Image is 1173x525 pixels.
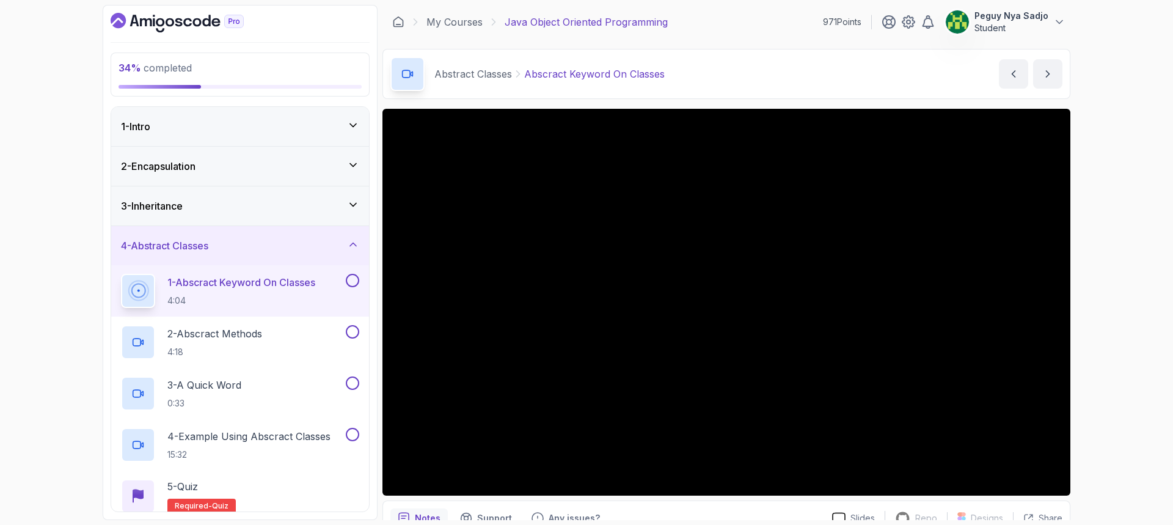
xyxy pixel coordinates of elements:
[111,186,369,226] button: 3-Inheritance
[167,429,331,444] p: 4 - Example Using Abscract Classes
[111,13,272,32] a: Dashboard
[426,15,483,29] a: My Courses
[167,397,241,409] p: 0:33
[119,62,141,74] span: 34 %
[121,274,359,308] button: 1-Abscract Keyword On Classes4:04
[121,325,359,359] button: 2-Abscract Methods4:18
[167,479,198,494] p: 5 - Quiz
[945,10,1065,34] button: user profile imagePeguy Nya SadjoStudent
[175,501,212,511] span: Required-
[121,479,359,513] button: 5-QuizRequired-quiz
[167,449,331,461] p: 15:32
[167,378,241,392] p: 3 - A Quick Word
[111,147,369,186] button: 2-Encapsulation
[121,199,183,213] h3: 3 - Inheritance
[524,67,665,81] p: Abscract Keyword On Classes
[1039,512,1062,524] p: Share
[974,10,1048,22] p: Peguy Nya Sadjo
[971,512,1003,524] p: Designs
[121,119,150,134] h3: 1 - Intro
[823,16,861,28] p: 971 Points
[121,238,208,253] h3: 4 - Abstract Classes
[850,512,875,524] p: Slides
[119,62,192,74] span: completed
[477,512,512,524] p: Support
[549,512,600,524] p: Any issues?
[111,226,369,265] button: 4-Abstract Classes
[392,16,404,28] a: Dashboard
[167,326,262,341] p: 2 - Abscract Methods
[415,512,440,524] p: Notes
[121,428,359,462] button: 4-Example Using Abscract Classes15:32
[974,22,1048,34] p: Student
[212,501,228,511] span: quiz
[1033,59,1062,89] button: next content
[382,109,1070,496] iframe: 1 - Abscract Keyword on Classes
[999,59,1028,89] button: previous content
[167,346,262,358] p: 4:18
[167,295,315,307] p: 4:04
[167,275,315,290] p: 1 - Abscract Keyword On Classes
[915,512,937,524] p: Repo
[505,15,668,29] p: Java Object Oriented Programming
[1013,512,1062,524] button: Share
[822,512,885,525] a: Slides
[434,67,512,81] p: Abstract Classes
[111,107,369,146] button: 1-Intro
[121,376,359,411] button: 3-A Quick Word0:33
[121,159,195,174] h3: 2 - Encapsulation
[946,10,969,34] img: user profile image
